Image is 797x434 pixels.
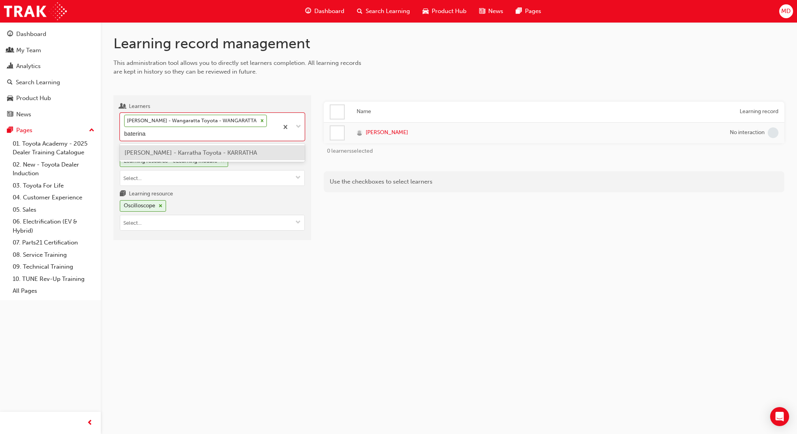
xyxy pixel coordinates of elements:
[730,107,778,116] div: Learning record
[351,3,416,19] a: search-iconSearch Learning
[120,171,304,186] input: Target typeLearning resource - eLearning modulecross-icontoggle menu
[768,127,778,138] span: learningRecordVerb_NONE-icon
[120,103,126,110] span: users-icon
[432,7,466,16] span: Product Hub
[488,7,503,16] span: News
[4,2,67,20] img: Trak
[7,79,13,86] span: search-icon
[16,94,51,103] div: Product Hub
[9,261,98,273] a: 09. Technical Training
[87,418,93,428] span: prev-icon
[89,125,94,136] span: up-icon
[16,62,41,71] div: Analytics
[510,3,548,19] a: pages-iconPages
[779,4,793,18] button: MD
[295,175,301,182] span: down-icon
[351,102,724,123] th: Name
[295,220,301,226] span: down-icon
[16,110,31,119] div: News
[416,3,473,19] a: car-iconProduct Hub
[292,215,304,230] button: toggle menu
[9,180,98,192] a: 03. Toyota For Life
[7,111,13,118] span: news-icon
[327,148,373,154] span: 0 learners selected
[366,7,410,16] span: Search Learning
[3,123,98,138] button: Pages
[7,47,13,54] span: people-icon
[3,27,98,42] a: Dashboard
[7,63,13,70] span: chart-icon
[3,43,98,58] a: My Team
[473,3,510,19] a: news-iconNews
[7,127,13,134] span: pages-icon
[113,35,784,52] h1: Learning record management
[159,204,162,208] span: cross-icon
[120,215,304,230] input: Learning resourceOscilloscopecross-icontoggle menu
[9,249,98,261] a: 08. Service Training
[9,138,98,159] a: 01. Toyota Academy - 2025 Dealer Training Catalogue
[423,6,429,16] span: car-icon
[7,31,13,38] span: guage-icon
[221,159,225,163] span: cross-icon
[16,126,32,135] div: Pages
[3,107,98,122] a: News
[113,59,370,76] div: This administration tool allows you to directly set learners completion. All learning records are...
[296,122,301,132] span: down-icon
[125,115,258,127] div: [PERSON_NAME] - Wangaratta Toyota - WANGARATTA
[314,7,344,16] span: Dashboard
[730,129,765,136] div: No interaction
[9,204,98,216] a: 05. Sales
[324,171,785,192] div: Use the checkboxes to select learners
[124,130,146,137] input: Learners[PERSON_NAME] - Wangaratta Toyota - WANGARATTA
[16,78,60,87] div: Search Learning
[120,191,126,198] span: learningresource-icon
[9,285,98,297] a: All Pages
[525,7,541,16] span: Pages
[9,159,98,180] a: 02. New - Toyota Dealer Induction
[9,216,98,237] a: 06. Electrification (EV & Hybrid)
[9,237,98,249] a: 07. Parts21 Certification
[366,128,408,137] span: [PERSON_NAME]
[299,3,351,19] a: guage-iconDashboard
[125,149,257,156] span: [PERSON_NAME] - Karratha Toyota - KARRATHA
[3,59,98,74] a: Analytics
[7,95,13,102] span: car-icon
[357,128,718,137] a: [PERSON_NAME]
[357,6,363,16] span: search-icon
[3,25,98,123] button: DashboardMy TeamAnalyticsSearch LearningProduct HubNews
[129,102,150,110] div: Learners
[292,171,304,186] button: toggle menu
[479,6,485,16] span: news-icon
[3,75,98,90] a: Search Learning
[305,6,311,16] span: guage-icon
[129,190,173,198] div: Learning resource
[3,91,98,106] a: Product Hub
[9,191,98,204] a: 04. Customer Experience
[9,273,98,285] a: 10. TUNE Rev-Up Training
[781,7,791,16] span: MD
[124,201,155,210] div: Oscilloscope
[516,6,522,16] span: pages-icon
[16,30,46,39] div: Dashboard
[770,407,789,426] div: Open Intercom Messenger
[16,46,41,55] div: My Team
